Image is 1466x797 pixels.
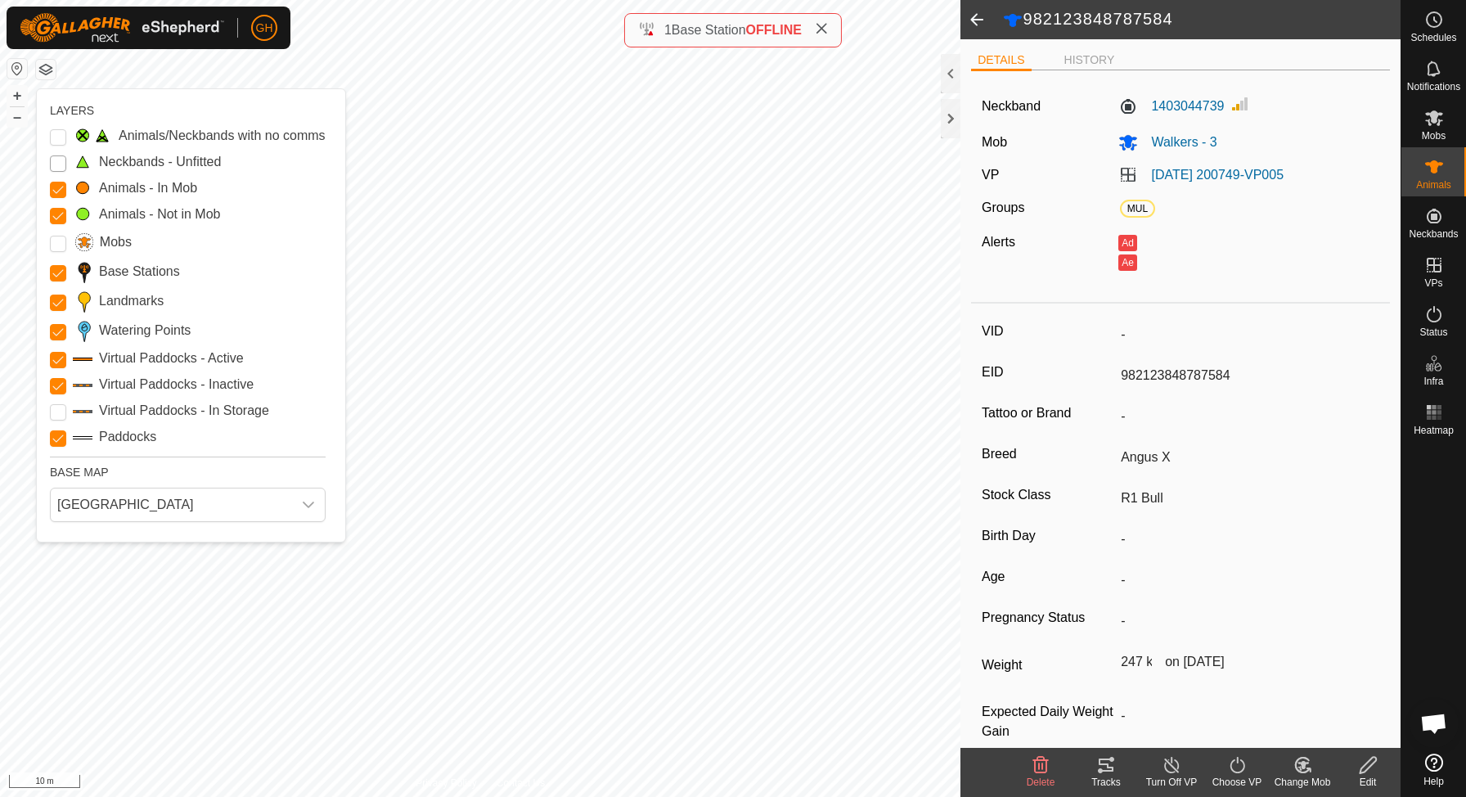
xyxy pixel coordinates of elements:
[50,102,326,119] div: LAYERS
[99,375,254,394] label: Virtual Paddocks - Inactive
[256,20,273,37] span: GH
[982,135,1007,149] label: Mob
[982,566,1114,588] label: Age
[99,262,180,281] label: Base Stations
[971,52,1031,71] li: DETAILS
[664,23,672,37] span: 1
[416,776,477,790] a: Privacy Policy
[982,362,1114,383] label: EID
[982,235,1015,249] label: Alerts
[99,152,221,172] label: Neckbands - Unfitted
[982,97,1041,116] label: Neckband
[1416,180,1451,190] span: Animals
[1027,777,1055,788] span: Delete
[1423,777,1444,786] span: Help
[672,23,746,37] span: Base Station
[1230,94,1250,114] img: Signal strength
[36,60,56,79] button: Map Layers
[1422,131,1446,141] span: Mobs
[99,427,156,447] label: Paddocks
[1073,775,1139,790] div: Tracks
[1401,747,1466,793] a: Help
[99,401,269,421] label: Virtual Paddocks - In Storage
[982,648,1114,682] label: Weight
[746,23,802,37] span: OFFLINE
[497,776,545,790] a: Contact Us
[1118,235,1136,251] button: Ad
[99,291,164,311] label: Landmarks
[1270,775,1335,790] div: Change Mob
[7,59,27,79] button: Reset Map
[51,489,292,521] span: New Zealand
[982,702,1114,741] label: Expected Daily Weight Gain
[1118,254,1136,271] button: Ae
[1409,229,1458,239] span: Neckbands
[99,205,221,224] label: Animals - Not in Mob
[1204,775,1270,790] div: Choose VP
[982,607,1114,628] label: Pregnancy Status
[982,168,999,182] label: VP
[119,126,326,146] label: Animals/Neckbands with no comms
[1424,278,1442,288] span: VPs
[1139,775,1204,790] div: Turn Off VP
[982,403,1114,424] label: Tattoo or Brand
[1423,376,1443,386] span: Infra
[1003,9,1401,30] h2: 982123848787584
[7,107,27,127] button: –
[1414,426,1454,435] span: Heatmap
[1151,168,1284,182] a: [DATE] 200749-VP005
[7,86,27,106] button: +
[982,321,1114,342] label: VID
[1407,82,1460,92] span: Notifications
[1410,699,1459,748] div: Open chat
[982,200,1024,214] label: Groups
[292,489,325,521] div: dropdown trigger
[982,484,1114,506] label: Stock Class
[1118,97,1224,116] label: 1403044739
[982,525,1114,547] label: Birth Day
[20,13,224,43] img: Gallagher Logo
[1335,775,1401,790] div: Edit
[99,321,191,340] label: Watering Points
[100,232,132,252] label: Mobs
[99,178,197,198] label: Animals - In Mob
[99,349,244,368] label: Virtual Paddocks - Active
[1120,200,1154,218] span: MUL
[1410,33,1456,43] span: Schedules
[50,457,326,481] div: BASE MAP
[1419,327,1447,337] span: Status
[1138,135,1216,149] span: Walkers - 3
[982,444,1114,465] label: Breed
[1058,52,1122,69] li: HISTORY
